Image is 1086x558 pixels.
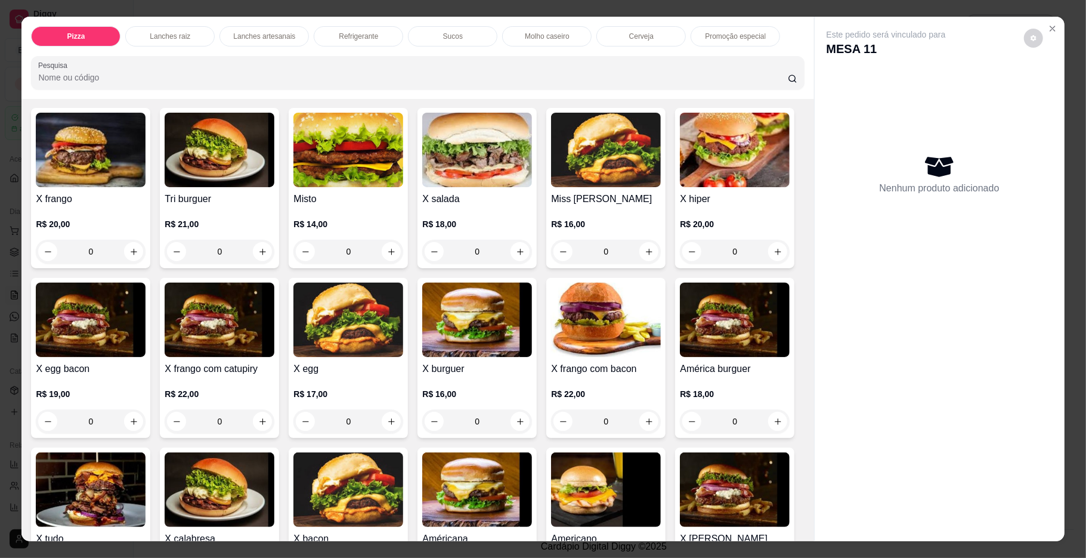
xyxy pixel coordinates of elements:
img: product-image [422,452,532,527]
img: product-image [36,283,146,357]
p: R$ 20,00 [680,218,790,230]
h4: X hiper [680,192,790,206]
h4: Américana [422,532,532,546]
h4: X bacon [293,532,403,546]
h4: X frango com catupiry [165,362,274,376]
img: product-image [680,113,790,187]
p: R$ 22,00 [165,388,274,400]
p: R$ 21,00 [165,218,274,230]
p: Refrigerante [339,32,378,41]
input: Pesquisa [38,72,787,83]
p: R$ 20,00 [36,218,146,230]
img: product-image [165,452,274,527]
img: product-image [293,283,403,357]
img: product-image [165,113,274,187]
img: product-image [293,452,403,527]
h4: Miss [PERSON_NAME] [551,192,661,206]
img: product-image [422,113,532,187]
p: Promoção especial [705,32,766,41]
p: R$ 22,00 [551,388,661,400]
p: Nenhum produto adicionado [880,181,1000,196]
p: R$ 18,00 [422,218,532,230]
p: Sucos [443,32,463,41]
h4: X frango [36,192,146,206]
p: Este pedido será vinculado para [827,29,946,41]
img: product-image [680,452,790,527]
p: R$ 14,00 [293,218,403,230]
h4: X salada [422,192,532,206]
button: decrease-product-quantity [1024,29,1043,48]
p: R$ 18,00 [680,388,790,400]
h4: X egg [293,362,403,376]
h4: X [PERSON_NAME] [680,532,790,546]
img: product-image [36,113,146,187]
label: Pesquisa [38,60,72,70]
h4: Misto [293,192,403,206]
img: product-image [551,283,661,357]
h4: X burguer [422,362,532,376]
img: product-image [551,452,661,527]
h4: X frango com bacon [551,362,661,376]
img: product-image [165,283,274,357]
p: Molho caseiro [525,32,570,41]
button: Close [1043,19,1062,38]
h4: América burguer [680,362,790,376]
img: product-image [680,283,790,357]
button: increase-product-quantity [253,242,272,261]
p: Lanches artesanais [233,32,295,41]
p: MESA 11 [827,41,946,57]
p: R$ 16,00 [551,218,661,230]
img: product-image [36,452,146,527]
img: product-image [422,283,532,357]
h4: Americano [551,532,661,546]
h4: Tri burguer [165,192,274,206]
h4: X tudo [36,532,146,546]
p: R$ 16,00 [422,388,532,400]
h4: X egg bacon [36,362,146,376]
h4: X calabresa [165,532,274,546]
img: product-image [293,113,403,187]
p: R$ 19,00 [36,388,146,400]
p: Cerveja [629,32,654,41]
p: Pizza [67,32,85,41]
p: Lanches raiz [150,32,190,41]
img: product-image [551,113,661,187]
button: decrease-product-quantity [167,242,186,261]
p: R$ 17,00 [293,388,403,400]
